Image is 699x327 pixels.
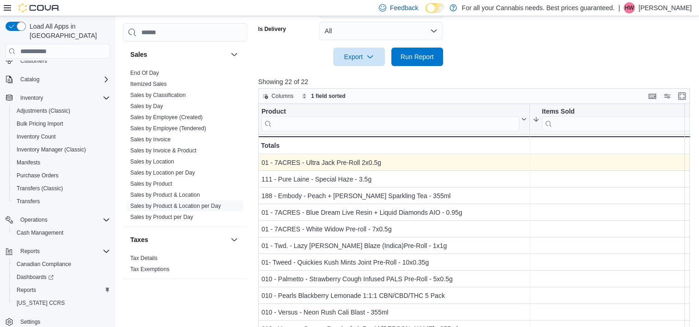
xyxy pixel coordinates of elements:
span: Adjustments (Classic) [17,107,70,115]
span: Inventory [17,92,110,103]
span: Reports [13,285,110,296]
span: 1 field sorted [311,92,346,100]
button: Reports [2,245,114,258]
span: Cash Management [17,229,63,236]
span: Purchase Orders [17,172,59,179]
span: Canadian Compliance [17,260,71,268]
span: Cash Management [13,227,110,238]
div: Sales [123,67,247,226]
span: Purchase Orders [13,170,110,181]
p: [PERSON_NAME] [638,2,692,13]
button: [US_STATE] CCRS [9,297,114,309]
span: Catalog [17,74,110,85]
a: End Of Day [130,70,159,76]
span: Sales by Product [130,180,172,188]
span: Sales by Employee (Created) [130,114,203,121]
button: Catalog [17,74,43,85]
span: Settings [20,318,40,326]
span: Feedback [390,3,418,12]
span: Transfers [17,198,40,205]
a: Sales by Product [130,181,172,187]
span: Bulk Pricing Import [17,120,63,127]
a: Purchase Orders [13,170,62,181]
a: Transfers [13,196,43,207]
button: Bulk Pricing Import [9,117,114,130]
a: Sales by Location [130,158,174,165]
a: Sales by Invoice [130,136,170,143]
button: Sales [130,50,227,59]
span: Sales by Classification [130,91,186,99]
div: 010 - Pearls Blackberry Lemonade 1:1:1 CBN/CBD/THC 5 Pack [261,291,527,302]
button: Catalog [2,73,114,86]
button: Adjustments (Classic) [9,104,114,117]
span: Operations [17,214,110,225]
a: Sales by Day [130,103,163,109]
button: Taxes [229,234,240,245]
span: Inventory Manager (Classic) [13,144,110,155]
span: Load All Apps in [GEOGRAPHIC_DATA] [26,22,110,40]
a: Tax Exemptions [130,266,170,272]
button: Manifests [9,156,114,169]
button: Operations [2,213,114,226]
a: Bulk Pricing Import [13,118,67,129]
a: Tax Details [130,255,158,261]
button: Enter fullscreen [676,91,687,102]
p: Showing 22 of 22 [258,77,694,86]
button: Cash Management [9,226,114,239]
span: Customers [20,57,47,65]
span: Adjustments (Classic) [13,105,110,116]
span: Manifests [17,159,40,166]
span: Operations [20,216,48,224]
a: Inventory Count [13,131,60,142]
a: Adjustments (Classic) [13,105,74,116]
span: Itemized Sales [130,80,167,88]
a: Dashboards [9,271,114,284]
span: HW [625,2,634,13]
button: Taxes [130,235,227,244]
span: Sales by Product & Location per Day [130,202,221,210]
span: Columns [272,92,293,100]
span: Bulk Pricing Import [13,118,110,129]
span: Transfers [13,196,110,207]
button: All [319,22,443,40]
span: Transfers (Classic) [13,183,110,194]
a: Sales by Product & Location per Day [130,203,221,209]
a: Sales by Product per Day [130,214,193,220]
p: For all your Cannabis needs. Best prices guaranteed. [462,2,614,13]
span: Sales by Employee (Tendered) [130,125,206,132]
a: Canadian Compliance [13,259,75,270]
div: 188 - Embody - Peach + [PERSON_NAME] Sparkling Tea - 355ml [261,191,527,202]
a: Customers [17,55,51,67]
button: 1 field sorted [298,91,349,102]
a: Sales by Classification [130,92,186,98]
span: Dashboards [13,272,110,283]
span: Sales by Product & Location [130,191,200,199]
button: Reports [9,284,114,297]
div: Haley Watson [624,2,635,13]
span: Manifests [13,157,110,168]
button: Columns [259,91,297,102]
span: Inventory Count [17,133,56,140]
a: Manifests [13,157,44,168]
span: Inventory [20,94,43,102]
span: Inventory Count [13,131,110,142]
span: Inventory Manager (Classic) [17,146,86,153]
button: Display options [662,91,673,102]
a: Sales by Location per Day [130,170,195,176]
div: 01 - 7ACRES - Ultra Jack Pre-Roll 2x0.5g [261,157,527,169]
button: Inventory [17,92,47,103]
button: Product [261,108,527,131]
div: Product [261,108,519,116]
button: Operations [17,214,51,225]
button: Keyboard shortcuts [647,91,658,102]
div: 010 - Versus - Neon Rush Cali Blast - 355ml [261,307,527,318]
button: Inventory Manager (Classic) [9,143,114,156]
button: Reports [17,246,43,257]
div: Totals [261,140,527,151]
a: [US_STATE] CCRS [13,297,68,309]
button: Customers [2,54,114,67]
h3: Sales [130,50,147,59]
span: End Of Day [130,69,159,77]
a: Itemized Sales [130,81,167,87]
